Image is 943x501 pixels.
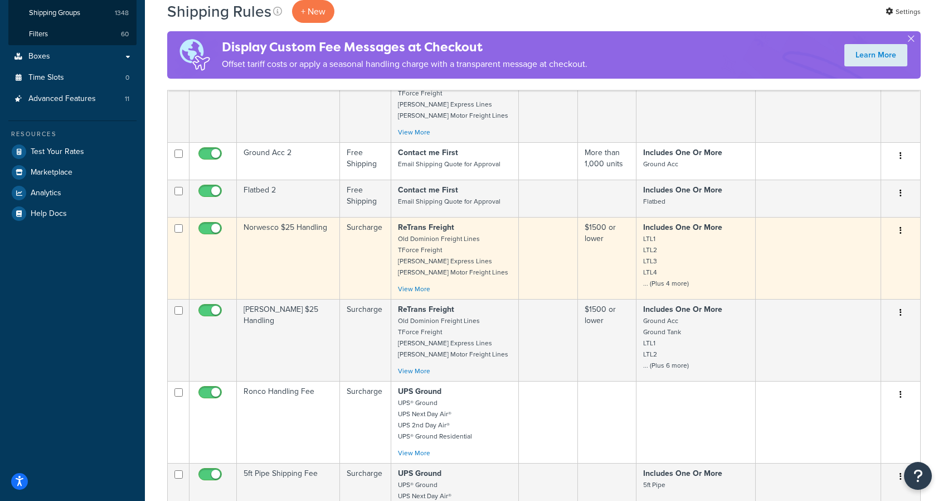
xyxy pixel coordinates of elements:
td: Free Shipping [340,142,391,180]
td: Surcharge [340,381,391,463]
span: Test Your Rates [31,147,84,157]
span: Marketplace [31,168,72,177]
div: Resources [8,129,137,139]
small: Old Dominion Freight Lines TForce Freight [PERSON_NAME] Express Lines [PERSON_NAME] Motor Freight... [398,77,508,121]
span: Shipping Groups [29,8,80,18]
td: More than 1,000 units [578,142,636,180]
span: 60 [121,30,129,39]
a: Help Docs [8,204,137,224]
td: Ground Acc 2 [237,142,340,180]
td: Ground Acc [237,60,340,142]
li: Filters [8,24,137,45]
small: LTL1 LTL2 LTL3 LTL4 ... (Plus 4 more) [643,234,689,288]
span: Boxes [28,52,50,61]
strong: Includes One Or More [643,147,722,158]
small: UPS® Ground UPS Next Day Air® UPS 2nd Day Air® UPS® Ground Residential [398,398,472,441]
a: Settings [886,4,921,20]
strong: ReTrans Freight [398,304,454,315]
span: Time Slots [28,73,64,83]
td: $1500 or lower [578,217,636,299]
h4: Display Custom Fee Messages at Checkout [222,38,587,56]
small: Old Dominion Freight Lines TForce Freight [PERSON_NAME] Express Lines [PERSON_NAME] Motor Freight... [398,316,508,359]
button: Open Resource Center [904,462,932,490]
strong: Includes One Or More [643,468,722,479]
span: 1348 [115,8,129,18]
p: Offset tariff costs or apply a seasonal handling charge with a transparent message at checkout. [222,56,587,72]
td: Surcharge [340,217,391,299]
td: Flatbed 2 [237,180,340,217]
a: Shipping Groups 1348 [8,3,137,23]
a: Filters 60 [8,24,137,45]
span: Advanced Features [28,94,96,104]
a: View More [398,448,430,458]
a: View More [398,284,430,294]
td: Ronco Handling Fee [237,381,340,463]
strong: UPS Ground [398,386,441,397]
span: Help Docs [31,209,67,219]
h1: Shipping Rules [167,1,271,22]
strong: Contact me First [398,147,458,158]
a: View More [398,127,430,137]
td: Free Shipping [340,180,391,217]
strong: Includes One Or More [643,221,722,233]
small: 5ft Pipe [643,480,665,490]
span: Analytics [31,189,61,198]
td: Hide Methods [340,60,391,142]
td: Norwesco $25 Handling [237,217,340,299]
small: Ground Acc [643,159,678,169]
strong: Contact me First [398,184,458,196]
img: duties-banner-06bc72dcb5fe05cb3f9472aba00be2ae8eb53ab6f0d8bb03d382ba314ac3c341.png [167,31,222,79]
a: Boxes [8,46,137,67]
span: Filters [29,30,48,39]
small: Email Shipping Quote for Approval [398,196,500,206]
small: Flatbed [643,196,665,206]
li: Time Slots [8,68,137,88]
a: Advanced Features 11 [8,89,137,109]
a: Analytics [8,183,137,203]
small: Ground Acc Ground Tank LTL1 LTL2 ... (Plus 6 more) [643,316,689,370]
strong: Includes One Or More [643,304,722,315]
span: 0 [125,73,129,83]
strong: ReTrans Freight [398,221,454,233]
a: Time Slots 0 [8,68,137,88]
li: Advanced Features [8,89,137,109]
td: $1500 or lower [578,299,636,381]
td: [PERSON_NAME] $25 Handling [237,299,340,381]
td: More than 1,000 units [578,60,636,142]
strong: Includes One Or More [643,184,722,196]
td: Surcharge [340,299,391,381]
small: Old Dominion Freight Lines TForce Freight [PERSON_NAME] Express Lines [PERSON_NAME] Motor Freight... [398,234,508,277]
a: View More [398,366,430,376]
a: Marketplace [8,162,137,182]
strong: UPS Ground [398,468,441,479]
small: Email Shipping Quote for Approval [398,159,500,169]
span: 11 [125,94,129,104]
li: Shipping Groups [8,3,137,23]
a: Test Your Rates [8,142,137,162]
a: Learn More [844,44,907,66]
